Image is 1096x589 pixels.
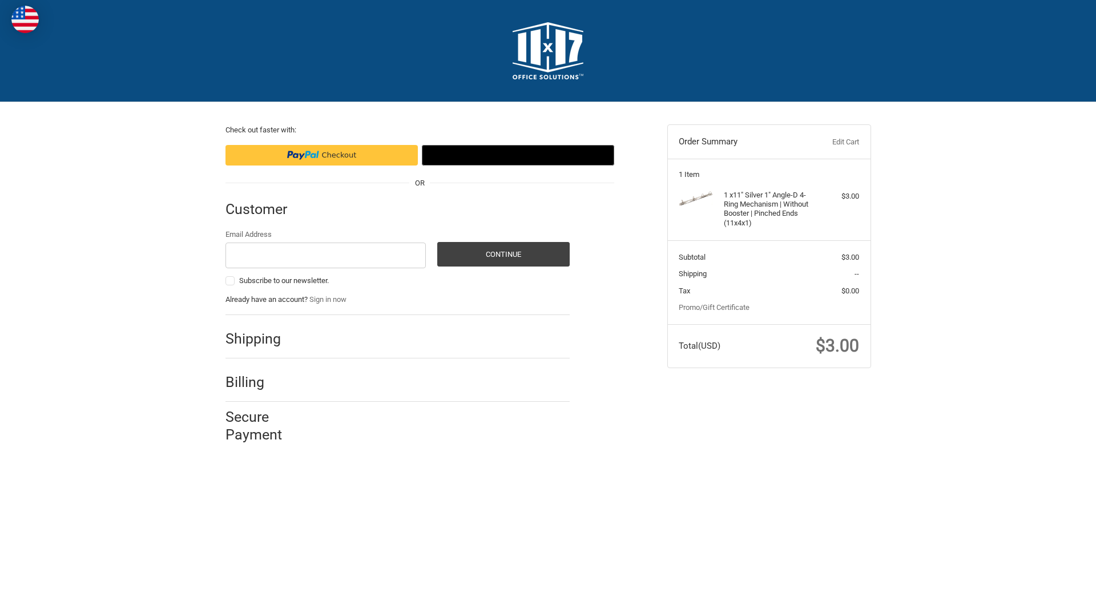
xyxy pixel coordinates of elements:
[803,136,859,148] a: Edit Cart
[1002,558,1096,589] iframe: Google Customer Reviews
[309,295,346,304] a: Sign in now
[513,22,583,79] img: 11x17.com
[841,287,859,295] span: $0.00
[679,287,690,295] span: Tax
[225,200,292,218] h2: Customer
[225,373,292,391] h2: Billing
[679,341,720,351] span: Total (USD)
[422,145,614,166] button: Google Pay
[437,242,570,267] button: Continue
[225,408,303,444] h2: Secure Payment
[679,170,859,179] h3: 1 Item
[225,145,418,166] iframe: PayPal-paypal
[225,330,292,348] h2: Shipping
[679,303,750,312] a: Promo/Gift Certificate
[816,336,859,356] span: $3.00
[225,124,614,136] p: Check out faster with:
[724,191,811,228] h4: 1 x 11" Silver 1" Angle-D 4-Ring Mechanism | Without Booster | Pinched Ends (11x4x1)
[225,229,426,240] label: Email Address
[679,253,706,261] span: Subtotal
[409,177,430,189] span: OR
[679,269,707,278] span: Shipping
[225,294,570,305] p: Already have an account?
[11,6,39,33] img: duty and tax information for United States
[841,253,859,261] span: $3.00
[679,136,803,148] h3: Order Summary
[239,276,329,285] span: Subscribe to our newsletter.
[814,191,859,202] div: $3.00
[855,269,859,278] span: --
